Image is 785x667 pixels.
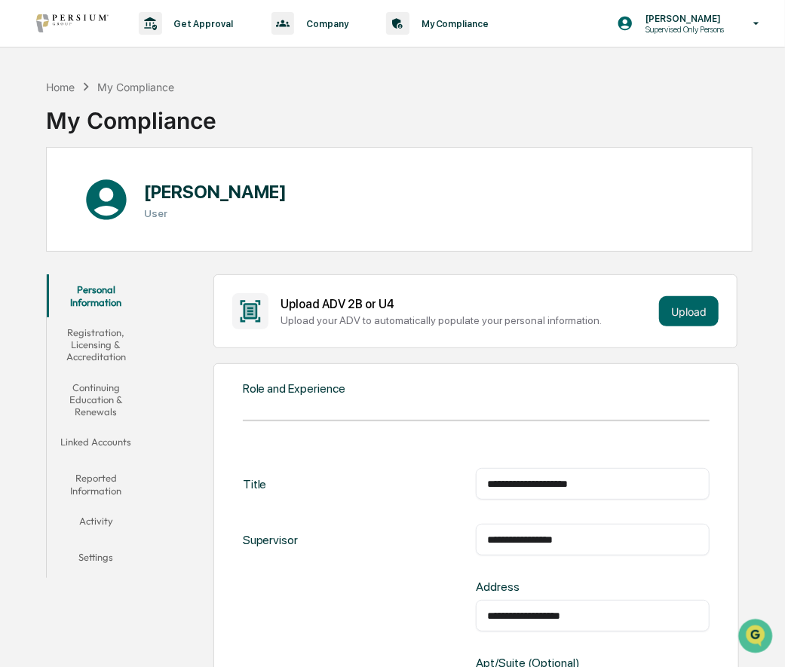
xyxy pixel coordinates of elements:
a: 🔎Data Lookup [9,212,101,239]
p: [PERSON_NAME] [633,13,731,24]
button: Linked Accounts [47,427,145,463]
div: Home [46,81,75,93]
span: Attestations [124,189,187,204]
input: Clear [39,68,249,84]
span: Data Lookup [30,218,95,233]
div: Title [243,468,267,500]
button: Upload [659,296,719,326]
div: 🔎 [15,219,27,231]
button: Start new chat [256,119,274,137]
img: 1746055101610-c473b297-6a78-478c-a979-82029cc54cd1 [15,115,42,142]
iframe: Open customer support [737,617,777,658]
p: My Compliance [409,18,497,29]
p: Get Approval [162,18,241,29]
button: Settings [47,542,145,578]
span: Preclearance [30,189,97,204]
div: Start new chat [51,115,247,130]
img: logo [36,14,109,32]
div: Supervisor [243,524,299,555]
h3: User [144,207,287,219]
div: We're available if you need us! [51,130,191,142]
div: Address [476,580,581,594]
button: Personal Information [47,274,145,317]
div: Upload your ADV to automatically populate your personal information. [281,314,653,326]
button: Registration, Licensing & Accreditation [47,317,145,372]
p: Supervised Only Persons [633,24,731,35]
div: 🖐️ [15,191,27,203]
div: My Compliance [98,81,175,93]
a: Powered byPylon [106,254,182,266]
div: Upload ADV 2B or U4 [281,297,653,311]
h1: [PERSON_NAME] [144,181,287,203]
span: Pylon [150,255,182,266]
button: Reported Information [47,463,145,506]
p: How can we help? [15,31,274,55]
div: 🗄️ [109,191,121,203]
div: Role and Experience [243,381,346,396]
a: 🖐️Preclearance [9,183,103,210]
a: 🗄️Attestations [103,183,193,210]
div: secondary tabs example [47,274,145,578]
button: Continuing Education & Renewals [47,372,145,427]
div: My Compliance [46,95,216,134]
button: Activity [47,506,145,542]
p: Company [294,18,356,29]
